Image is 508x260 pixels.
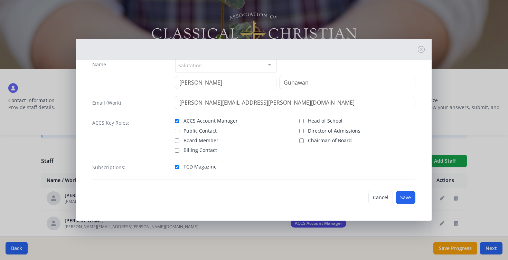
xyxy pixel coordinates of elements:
input: contact@site.com [175,96,415,109]
input: Board Member [175,138,179,143]
span: Chairman of Board [308,137,352,144]
input: First Name [175,76,276,89]
span: Director of Admissions [308,127,360,134]
input: TCD Magazine [175,165,179,169]
input: Last Name [279,76,415,89]
span: Board Member [184,137,218,144]
input: Director of Admissions [299,129,304,133]
span: Head of School [308,117,342,124]
span: TCD Magazine [184,163,217,170]
input: Public Contact [175,129,179,133]
label: ACCS Key Roles: [92,119,129,126]
input: ACCS Account Manager [175,119,179,123]
input: Chairman of Board [299,138,304,143]
label: Email (Work) [92,99,121,106]
button: Save [396,191,415,204]
span: ACCS Account Manager [184,117,238,124]
span: Public Contact [184,127,217,134]
label: Subscriptions: [92,164,125,171]
input: Billing Contact [175,148,179,153]
input: Head of School [299,119,304,123]
button: Cancel [368,191,393,204]
label: Name [92,61,106,68]
span: Salutation [178,61,202,69]
span: Billing Contact [184,147,217,154]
